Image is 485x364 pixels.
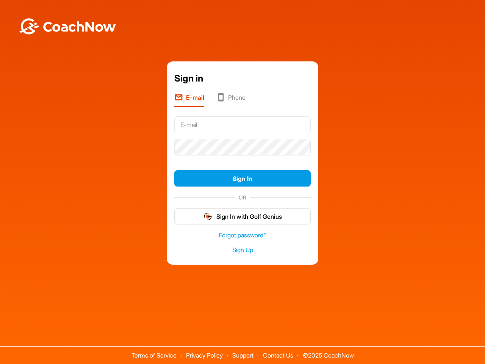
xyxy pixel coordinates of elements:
[174,72,311,85] div: Sign in
[299,347,358,358] span: © 2025 CoachNow
[174,170,311,187] button: Sign In
[216,93,246,107] li: Phone
[174,246,311,254] a: Sign Up
[18,18,117,35] img: BwLJSsUCoWCh5upNqxVrqldRgqLPVwmV24tXu5FoVAoFEpwwqQ3VIfuoInZCoVCoTD4vwADAC3ZFMkVEQFDAAAAAElFTkSuQmCC
[174,93,204,107] li: E-mail
[174,231,311,240] a: Forgot password?
[263,351,293,359] a: Contact Us
[131,351,177,359] a: Terms of Service
[174,116,311,133] input: E-mail
[232,351,253,359] a: Support
[174,208,311,224] button: Sign In with Golf Genius
[186,351,223,359] a: Privacy Policy
[203,212,213,221] img: gg_logo
[235,193,250,201] span: OR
